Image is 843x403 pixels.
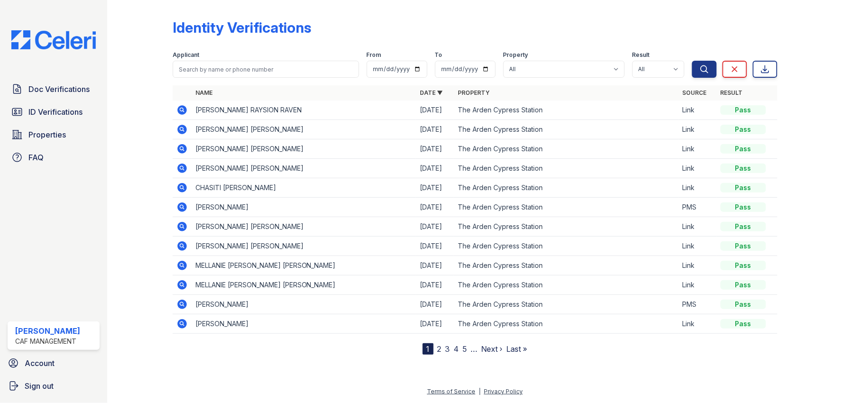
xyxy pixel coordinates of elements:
[484,388,523,395] a: Privacy Policy
[173,61,359,78] input: Search by name or phone number
[679,237,717,256] td: Link
[4,354,103,373] a: Account
[423,343,434,355] div: 1
[173,19,311,36] div: Identity Verifications
[679,159,717,178] td: Link
[679,295,717,314] td: PMS
[721,261,766,270] div: Pass
[25,357,55,369] span: Account
[721,105,766,115] div: Pass
[721,125,766,134] div: Pass
[454,159,679,178] td: The Arden Cypress Station
[454,275,679,295] td: The Arden Cypress Station
[367,51,381,59] label: From
[416,159,454,178] td: [DATE]
[192,217,416,237] td: [PERSON_NAME] [PERSON_NAME]
[195,89,213,96] a: Name
[15,325,80,337] div: [PERSON_NAME]
[679,101,717,120] td: Link
[454,237,679,256] td: The Arden Cypress Station
[721,222,766,231] div: Pass
[454,198,679,217] td: The Arden Cypress Station
[192,275,416,295] td: MELLANIE [PERSON_NAME] [PERSON_NAME]
[192,256,416,275] td: MELLANIE [PERSON_NAME] [PERSON_NAME]
[721,241,766,251] div: Pass
[679,275,717,295] td: Link
[416,178,454,198] td: [DATE]
[427,388,475,395] a: Terms of Service
[416,275,454,295] td: [DATE]
[28,129,66,140] span: Properties
[192,178,416,198] td: CHASITI [PERSON_NAME]
[416,120,454,139] td: [DATE]
[454,295,679,314] td: The Arden Cypress Station
[420,89,443,96] a: Date ▼
[482,344,503,354] a: Next ›
[192,101,416,120] td: [PERSON_NAME] RAYSION RAVEN
[192,139,416,159] td: [PERSON_NAME] [PERSON_NAME]
[445,344,450,354] a: 3
[454,344,459,354] a: 4
[479,388,481,395] div: |
[454,314,679,334] td: The Arden Cypress Station
[721,202,766,212] div: Pass
[416,314,454,334] td: [DATE]
[721,164,766,173] div: Pass
[721,300,766,309] div: Pass
[416,237,454,256] td: [DATE]
[416,295,454,314] td: [DATE]
[28,83,90,95] span: Doc Verifications
[721,183,766,192] div: Pass
[192,159,416,178] td: [PERSON_NAME] [PERSON_NAME]
[454,178,679,198] td: The Arden Cypress Station
[721,319,766,329] div: Pass
[437,344,442,354] a: 2
[471,343,478,355] span: …
[192,120,416,139] td: [PERSON_NAME] [PERSON_NAME]
[4,376,103,395] a: Sign out
[721,144,766,154] div: Pass
[192,198,416,217] td: [PERSON_NAME]
[679,120,717,139] td: Link
[416,217,454,237] td: [DATE]
[8,148,100,167] a: FAQ
[679,314,717,334] td: Link
[721,89,743,96] a: Result
[454,139,679,159] td: The Arden Cypress Station
[416,139,454,159] td: [DATE]
[463,344,467,354] a: 5
[679,178,717,198] td: Link
[503,51,528,59] label: Property
[8,102,100,121] a: ID Verifications
[28,106,83,118] span: ID Verifications
[632,51,650,59] label: Result
[679,217,717,237] td: Link
[435,51,443,59] label: To
[8,80,100,99] a: Doc Verifications
[679,198,717,217] td: PMS
[192,295,416,314] td: [PERSON_NAME]
[507,344,528,354] a: Last »
[192,314,416,334] td: [PERSON_NAME]
[416,101,454,120] td: [DATE]
[4,30,103,49] img: CE_Logo_Blue-a8612792a0a2168367f1c8372b55b34899dd931a85d93a1a3d3e32e68fde9ad4.png
[454,217,679,237] td: The Arden Cypress Station
[454,101,679,120] td: The Arden Cypress Station
[15,337,80,346] div: CAF Management
[679,256,717,275] td: Link
[679,139,717,159] td: Link
[173,51,199,59] label: Applicant
[721,280,766,290] div: Pass
[454,256,679,275] td: The Arden Cypress Station
[416,256,454,275] td: [DATE]
[458,89,490,96] a: Property
[416,198,454,217] td: [DATE]
[192,237,416,256] td: [PERSON_NAME] [PERSON_NAME]
[454,120,679,139] td: The Arden Cypress Station
[683,89,707,96] a: Source
[8,125,100,144] a: Properties
[25,380,54,392] span: Sign out
[28,152,44,163] span: FAQ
